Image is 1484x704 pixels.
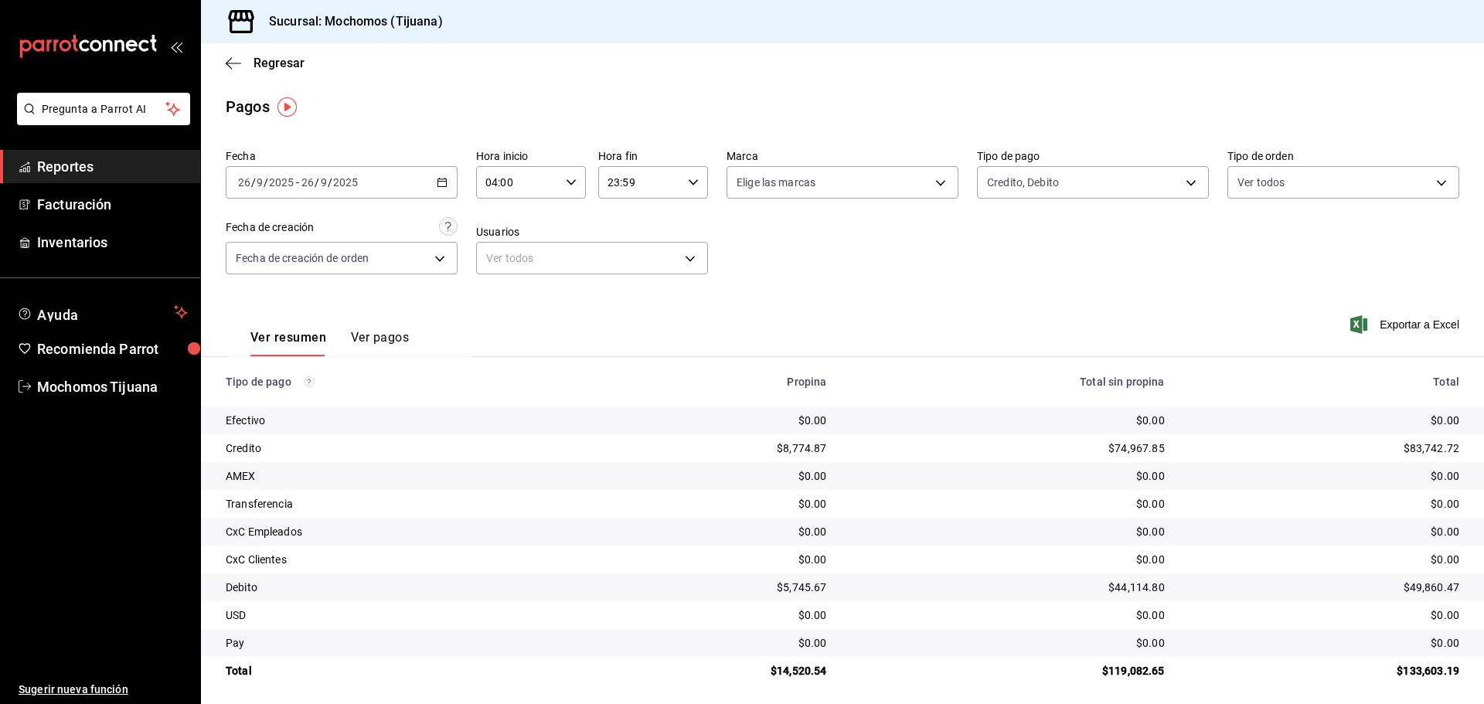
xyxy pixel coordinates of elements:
div: $0.00 [602,524,827,539]
label: Fecha [226,151,458,162]
div: AMEX [226,468,577,484]
button: Regresar [226,56,305,70]
input: -- [320,176,328,189]
label: Marca [727,151,958,162]
button: Exportar a Excel [1353,315,1459,334]
div: navigation tabs [250,330,409,356]
input: -- [256,176,264,189]
h3: Sucursal: Mochomos (Tijuana) [257,12,443,31]
div: $0.00 [851,413,1164,428]
span: Pregunta a Parrot AI [42,101,166,117]
span: Mochomos Tijuana [37,376,188,397]
div: $0.00 [1190,524,1459,539]
div: $0.00 [602,468,827,484]
div: Ver todos [476,242,708,274]
div: $0.00 [851,524,1164,539]
div: Total [226,663,577,678]
input: -- [237,176,251,189]
div: $0.00 [1190,496,1459,512]
div: $0.00 [1190,607,1459,623]
div: $133,603.19 [1190,663,1459,678]
span: Ayuda [37,303,168,321]
span: - [296,176,299,189]
span: Inventarios [37,232,188,253]
div: $0.00 [602,635,827,651]
div: Propina [602,376,827,388]
span: Fecha de creación de orden [236,250,369,266]
input: ---- [268,176,294,189]
div: CxC Clientes [226,552,577,567]
div: $0.00 [602,413,827,428]
button: Ver pagos [351,330,409,356]
div: $49,860.47 [1190,580,1459,595]
label: Hora inicio [476,151,586,162]
div: $0.00 [1190,413,1459,428]
div: $0.00 [1190,552,1459,567]
button: Ver resumen [250,330,326,356]
div: $0.00 [602,552,827,567]
span: / [328,176,332,189]
span: Recomienda Parrot [37,338,188,359]
span: Regresar [254,56,305,70]
label: Tipo de pago [977,151,1209,162]
div: Pay [226,635,577,651]
svg: Los pagos realizados con Pay y otras terminales son montos brutos. [304,376,315,387]
div: Credito [226,440,577,456]
a: Pregunta a Parrot AI [11,112,190,128]
div: Pagos [226,95,270,118]
div: $5,745.67 [602,580,827,595]
div: $74,967.85 [851,440,1164,456]
div: Debito [226,580,577,595]
div: $119,082.65 [851,663,1164,678]
div: Efectivo [226,413,577,428]
span: / [315,176,319,189]
div: USD [226,607,577,623]
span: Sugerir nueva función [19,682,188,698]
input: -- [301,176,315,189]
div: $0.00 [851,496,1164,512]
div: Total [1190,376,1459,388]
div: $0.00 [851,468,1164,484]
div: Tipo de pago [226,376,577,388]
div: $0.00 [602,496,827,512]
div: $0.00 [851,635,1164,651]
div: $14,520.54 [602,663,827,678]
span: Facturación [37,194,188,215]
div: Transferencia [226,496,577,512]
div: $8,774.87 [602,440,827,456]
div: Fecha de creación [226,219,314,236]
span: Elige las marcas [737,175,815,190]
label: Usuarios [476,226,708,237]
span: Ver todos [1237,175,1285,190]
span: / [251,176,256,189]
input: ---- [332,176,359,189]
div: $0.00 [1190,635,1459,651]
button: Pregunta a Parrot AI [17,93,190,125]
span: / [264,176,268,189]
button: open_drawer_menu [170,40,182,53]
label: Hora fin [598,151,708,162]
div: Total sin propina [851,376,1164,388]
label: Tipo de orden [1227,151,1459,162]
img: Tooltip marker [277,97,297,117]
div: $0.00 [602,607,827,623]
div: $0.00 [1190,468,1459,484]
div: CxC Empleados [226,524,577,539]
span: Reportes [37,156,188,177]
div: $44,114.80 [851,580,1164,595]
span: Credito, Debito [987,175,1059,190]
div: $0.00 [851,552,1164,567]
div: $0.00 [851,607,1164,623]
div: $83,742.72 [1190,440,1459,456]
